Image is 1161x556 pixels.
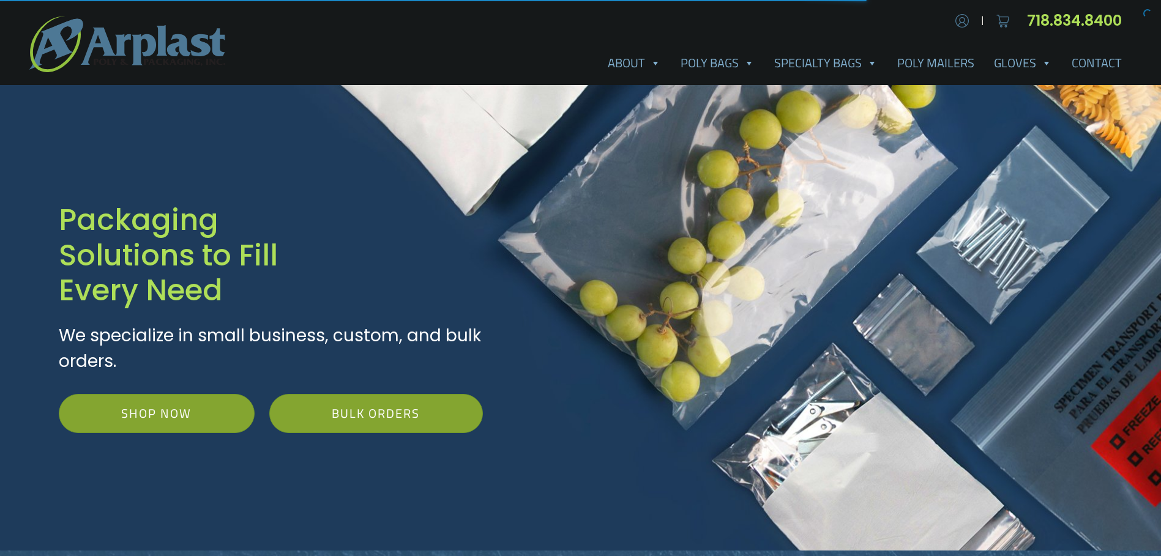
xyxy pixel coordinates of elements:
span: | [981,13,984,28]
a: About [598,51,671,75]
a: Contact [1062,51,1132,75]
a: 718.834.8400 [1027,10,1132,31]
a: Bulk Orders [269,394,483,433]
p: We specialize in small business, custom, and bulk orders. [59,323,483,374]
a: Shop Now [59,394,255,433]
img: logo [29,17,225,72]
h1: Packaging Solutions to Fill Every Need [59,202,483,308]
a: Gloves [984,51,1062,75]
a: Poly Mailers [887,51,984,75]
a: Poly Bags [671,51,764,75]
a: Specialty Bags [764,51,887,75]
